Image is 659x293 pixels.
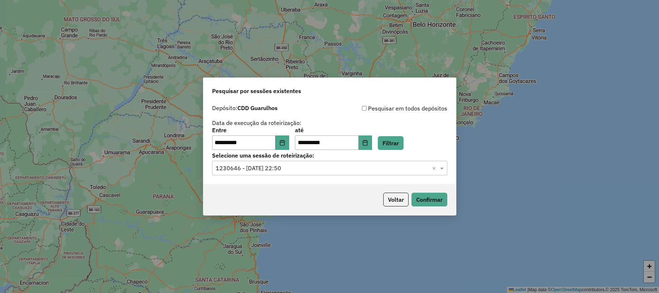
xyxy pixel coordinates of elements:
[383,193,409,206] button: Voltar
[411,193,447,206] button: Confirmar
[295,126,372,134] label: até
[432,164,438,172] span: Clear all
[359,135,372,150] button: Choose Date
[212,104,278,112] label: Depósito:
[212,118,301,127] label: Data de execução da roteirização:
[378,136,404,150] button: Filtrar
[330,104,447,113] div: Pesquisar em todos depósitos
[275,135,289,150] button: Choose Date
[212,126,289,134] label: Entre
[237,104,278,112] strong: CDD Guarulhos
[212,87,301,95] span: Pesquisar por sessões existentes
[212,151,447,160] label: Selecione uma sessão de roteirização:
